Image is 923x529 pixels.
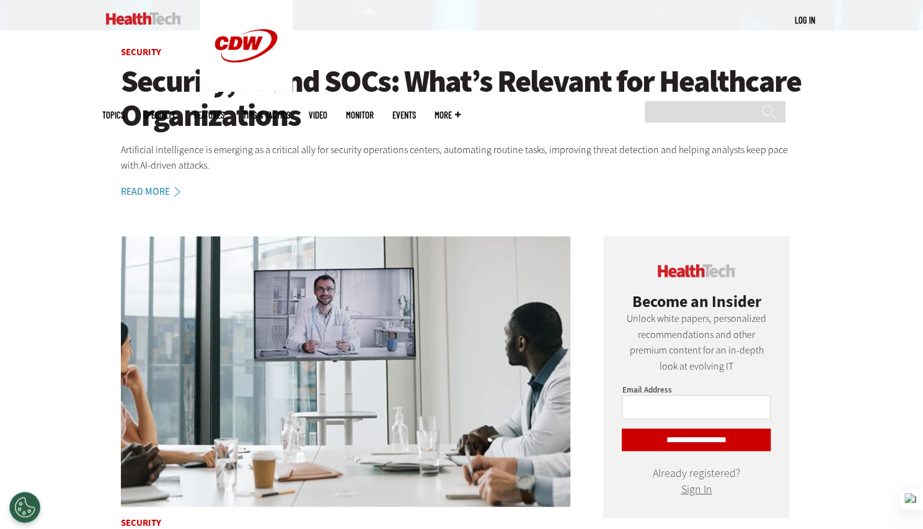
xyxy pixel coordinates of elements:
div: Already registered? [622,469,771,494]
a: Tips & Tactics [243,110,290,120]
p: Unlock white papers, personalized recommendations and other premium content for an in-depth look ... [622,311,771,374]
a: Video [309,110,327,120]
span: Become an Insider [632,291,761,312]
a: care team speaks with physician over conference call [121,236,571,509]
a: Log in [795,14,815,25]
span: More [435,110,461,120]
a: CDW [200,82,293,95]
img: care team speaks with physician over conference call [121,236,571,507]
a: MonITor [346,110,374,120]
span: Topics [102,110,125,120]
a: Read More [121,187,194,197]
a: Features [194,110,224,120]
a: Events [392,110,416,120]
img: Home [106,12,181,25]
a: Sign In [681,482,712,497]
button: Open Preferences [9,492,40,523]
p: Artificial intelligence is emerging as a critical ally for security operations centers, automatin... [121,142,803,174]
div: Cookies Settings [9,492,40,523]
label: Email Address [622,385,671,395]
div: User menu [795,14,815,27]
img: cdw insider logo [658,264,735,277]
span: Specialty [143,110,175,120]
a: Security [121,517,161,529]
